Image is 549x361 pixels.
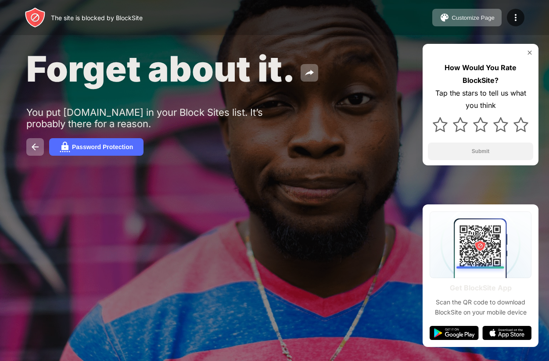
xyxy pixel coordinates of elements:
img: star.svg [473,117,488,132]
div: Tap the stars to tell us what you think [428,87,533,112]
img: google-play.svg [430,326,479,340]
div: The site is blocked by BlockSite [51,14,143,21]
button: Password Protection [49,138,144,156]
div: Password Protection [72,143,133,150]
img: menu-icon.svg [510,12,521,23]
img: star.svg [433,117,448,132]
div: Customize Page [452,14,495,21]
span: Forget about it. [26,47,295,90]
img: share.svg [304,68,315,78]
img: star.svg [493,117,508,132]
img: pallet.svg [439,12,450,23]
img: header-logo.svg [25,7,46,28]
img: rate-us-close.svg [526,49,533,56]
div: Get BlockSite App [450,282,512,294]
div: You put [DOMAIN_NAME] in your Block Sites list. It’s probably there for a reason. [26,107,298,129]
img: password.svg [60,142,70,152]
img: star.svg [513,117,528,132]
img: app-store.svg [482,326,531,340]
img: star.svg [453,117,468,132]
img: qrcode.svg [430,211,531,278]
img: back.svg [30,142,40,152]
button: Customize Page [432,9,502,26]
div: Scan the QR code to download BlockSite on your mobile device [430,297,531,317]
div: How Would You Rate BlockSite? [428,61,533,87]
button: Submit [428,143,533,160]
